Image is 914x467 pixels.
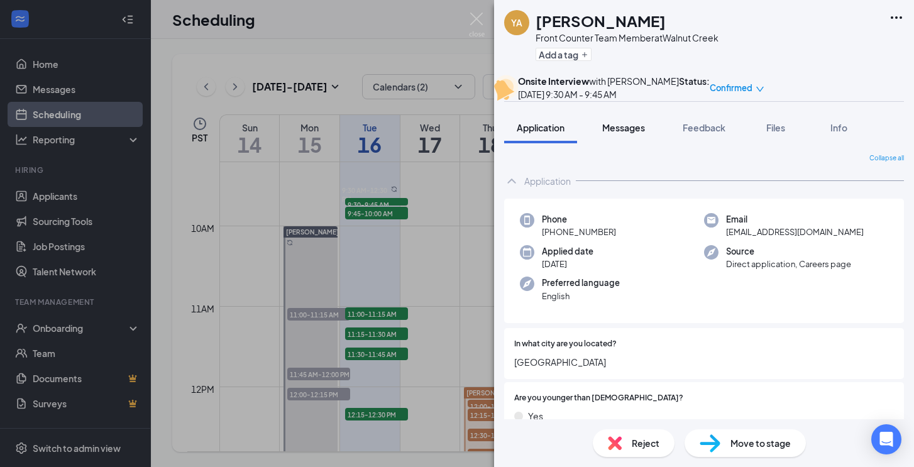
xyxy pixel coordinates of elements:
div: Open Intercom Messenger [871,424,901,454]
span: Info [830,122,847,133]
span: Are you younger than [DEMOGRAPHIC_DATA]? [514,392,683,404]
div: Status : [679,75,710,101]
span: In what city are you located? [514,338,617,350]
span: Yes [528,409,543,423]
b: Onsite Interview [518,75,589,87]
svg: Ellipses [889,10,904,25]
div: Application [524,175,571,187]
button: PlusAdd a tag [536,48,592,61]
span: Direct application, Careers page [726,258,851,270]
span: Feedback [683,122,725,133]
span: [PHONE_NUMBER] [542,226,616,238]
svg: Plus [581,51,588,58]
span: [DATE] [542,258,593,270]
span: English [542,290,620,302]
div: YA [511,16,522,29]
span: Phone [542,213,616,226]
span: Move to stage [730,436,791,450]
span: Source [726,245,851,258]
span: [EMAIL_ADDRESS][DOMAIN_NAME] [726,226,864,238]
div: [DATE] 9:30 AM - 9:45 AM [518,87,679,101]
span: Applied date [542,245,593,258]
svg: ChevronUp [504,173,519,189]
div: Front Counter Team Member at Walnut Creek [536,31,719,44]
span: down [756,85,764,94]
span: Application [517,122,564,133]
span: [GEOGRAPHIC_DATA] [514,355,894,369]
span: Reject [632,436,659,450]
span: Files [766,122,785,133]
span: Confirmed [710,82,752,94]
div: with [PERSON_NAME] [518,75,679,87]
h1: [PERSON_NAME] [536,10,666,31]
span: Preferred language [542,277,620,289]
span: Messages [602,122,645,133]
span: Email [726,213,864,226]
span: Collapse all [869,153,904,163]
